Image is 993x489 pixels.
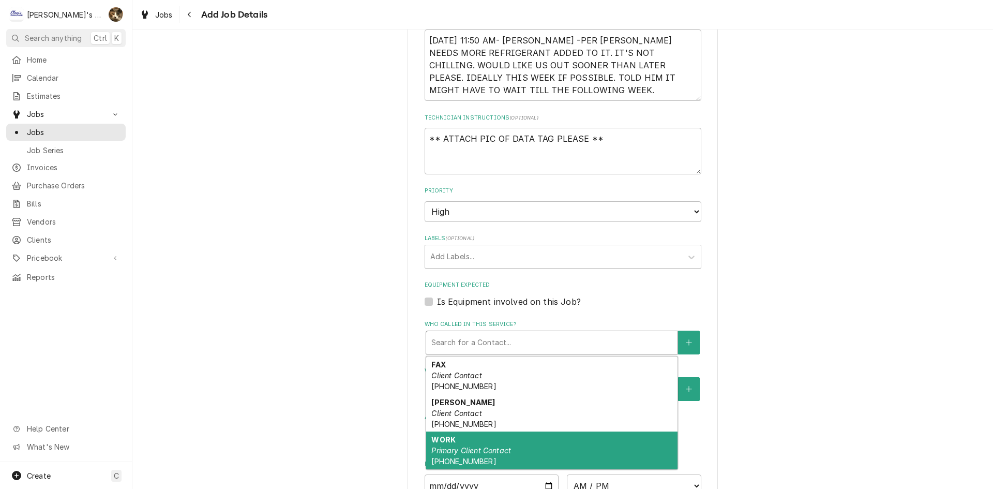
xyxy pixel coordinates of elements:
[425,413,701,448] div: Attachments
[6,249,126,266] a: Go to Pricebook
[27,162,121,173] span: Invoices
[27,471,51,480] span: Create
[109,7,123,22] div: Kassie Heidecker's Avatar
[6,195,126,212] a: Bills
[6,106,126,123] a: Go to Jobs
[27,9,103,20] div: [PERSON_NAME]'s Refrigeration
[27,423,119,434] span: Help Center
[425,29,701,101] textarea: [DATE] 11:50 AM- [PERSON_NAME] -PER [PERSON_NAME] NEEDS MORE REFRIGERANT ADDED TO IT. IT'S NOT CH...
[431,409,482,418] em: Client Contact
[94,33,107,43] span: Ctrl
[431,435,456,444] strong: WORK
[6,29,126,47] button: Search anythingCtrlK
[6,438,126,455] a: Go to What's New
[27,216,121,227] span: Vendors
[6,231,126,248] a: Clients
[27,272,121,283] span: Reports
[425,320,701,354] div: Who called in this service?
[109,7,123,22] div: KH
[27,72,121,83] span: Calendar
[431,398,495,407] strong: [PERSON_NAME]
[27,198,121,209] span: Bills
[6,51,126,68] a: Home
[425,367,701,401] div: Who should the tech(s) ask for?
[6,69,126,86] a: Calendar
[437,295,581,308] label: Is Equipment involved on this Job?
[425,128,701,174] textarea: ** ATTACH PIC OF DATA TAG PLEASE **
[431,446,511,455] em: Primary Client Contact
[114,470,119,481] span: C
[686,386,692,393] svg: Create New Contact
[27,145,121,156] span: Job Series
[425,234,701,243] label: Labels
[425,413,701,422] label: Attachments
[445,235,474,241] span: ( optional )
[9,7,24,22] div: Clay's Refrigeration's Avatar
[27,234,121,245] span: Clients
[27,109,105,120] span: Jobs
[425,187,701,195] label: Priority
[6,420,126,437] a: Go to Help Center
[431,360,445,369] strong: FAX
[155,9,173,20] span: Jobs
[25,33,82,43] span: Search anything
[425,281,701,289] label: Equipment Expected
[425,367,701,375] label: Who should the tech(s) ask for?
[678,377,700,401] button: Create New Contact
[136,6,177,23] a: Jobs
[509,115,538,121] span: ( optional )
[27,180,121,191] span: Purchase Orders
[6,142,126,159] a: Job Series
[686,339,692,346] svg: Create New Contact
[6,124,126,141] a: Jobs
[27,54,121,65] span: Home
[9,7,24,22] div: C
[425,460,701,468] label: Estimated Arrival Time
[27,127,121,138] span: Jobs
[182,6,198,23] button: Navigate back
[6,159,126,176] a: Invoices
[114,33,119,43] span: K
[425,16,701,101] div: Reason For Call
[425,281,701,307] div: Equipment Expected
[425,114,701,122] label: Technician Instructions
[6,269,126,286] a: Reports
[425,187,701,221] div: Priority
[431,382,496,391] span: [PHONE_NUMBER]
[431,457,496,466] span: [PHONE_NUMBER]
[425,234,701,268] div: Labels
[27,441,119,452] span: What's New
[6,87,126,105] a: Estimates
[425,320,701,329] label: Who called in this service?
[431,420,496,428] span: [PHONE_NUMBER]
[6,177,126,194] a: Purchase Orders
[425,114,701,174] div: Technician Instructions
[198,8,267,22] span: Add Job Details
[27,91,121,101] span: Estimates
[431,371,482,380] em: Client Contact
[678,331,700,354] button: Create New Contact
[27,253,105,263] span: Pricebook
[6,213,126,230] a: Vendors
